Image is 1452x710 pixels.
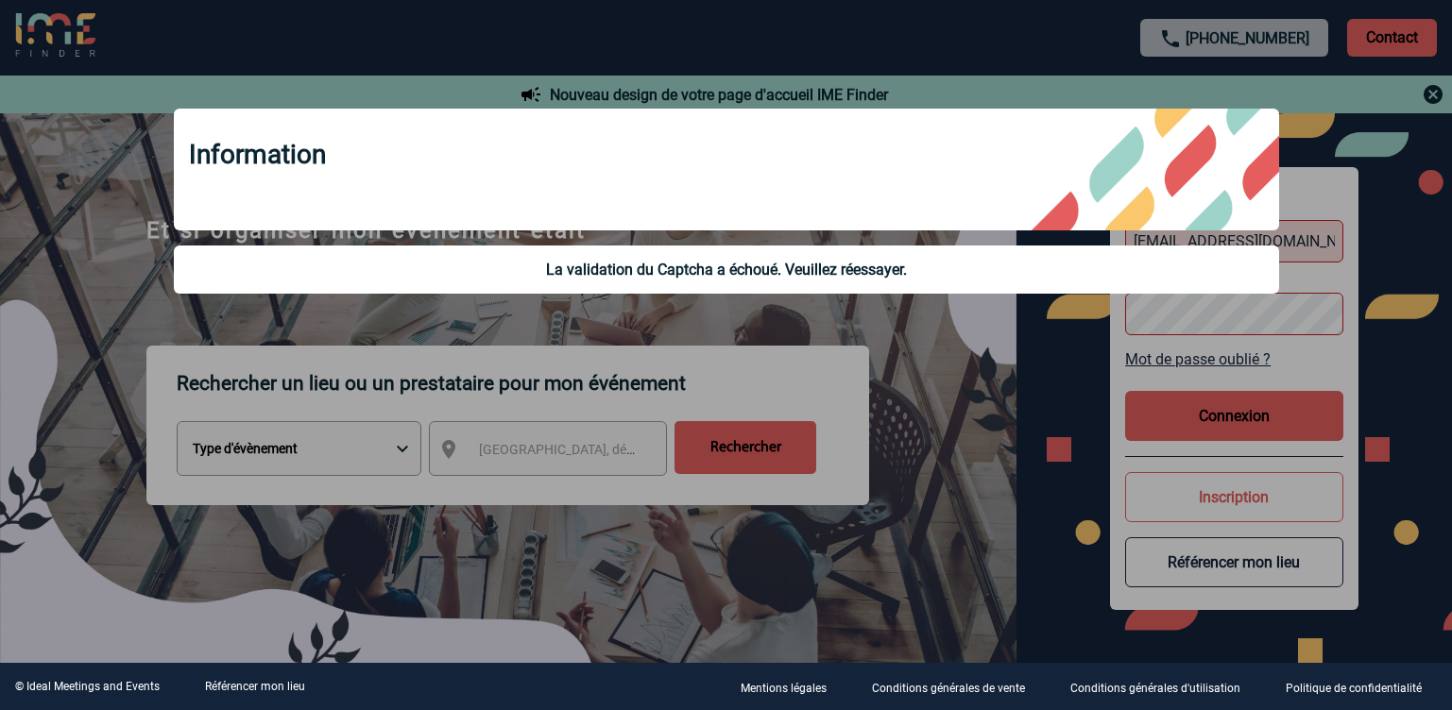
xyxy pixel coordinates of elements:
[1286,682,1422,695] p: Politique de confidentialité
[726,678,857,696] a: Mentions légales
[1070,682,1240,695] p: Conditions générales d'utilisation
[872,682,1025,695] p: Conditions générales de vente
[857,678,1055,696] a: Conditions générales de vente
[189,261,1264,279] div: La validation du Captcha a échoué. Veuillez réessayer.
[741,682,827,695] p: Mentions légales
[15,680,160,693] div: © Ideal Meetings and Events
[174,109,1279,230] div: Information
[1055,678,1271,696] a: Conditions générales d'utilisation
[1271,678,1452,696] a: Politique de confidentialité
[205,680,305,693] a: Référencer mon lieu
